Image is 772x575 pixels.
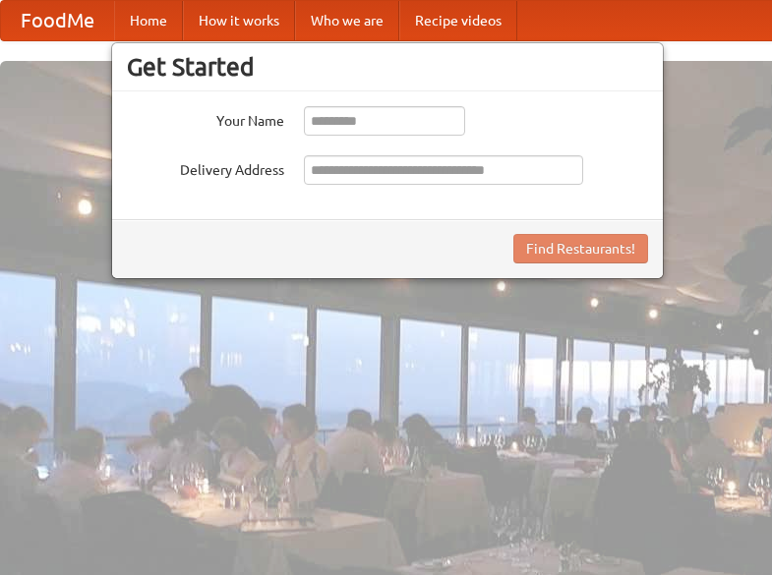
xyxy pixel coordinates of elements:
[295,1,399,40] a: Who we are
[513,234,648,263] button: Find Restaurants!
[127,106,284,131] label: Your Name
[127,155,284,180] label: Delivery Address
[1,1,114,40] a: FoodMe
[114,1,183,40] a: Home
[399,1,517,40] a: Recipe videos
[183,1,295,40] a: How it works
[127,52,648,82] h3: Get Started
